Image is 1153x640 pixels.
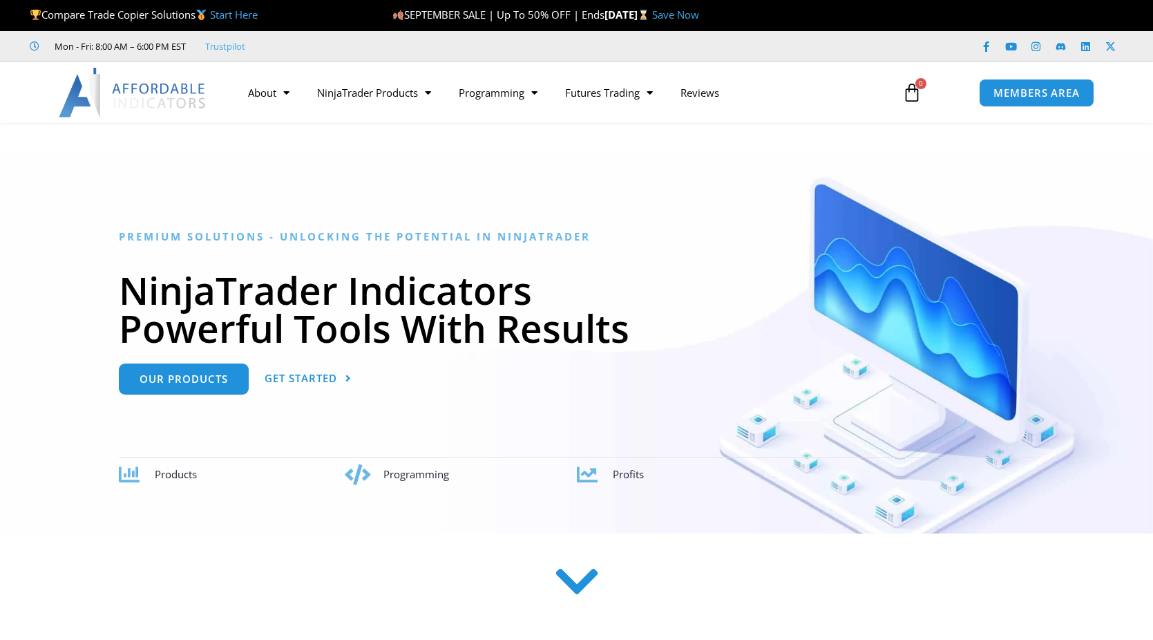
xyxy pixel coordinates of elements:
img: 🍂 [393,10,403,20]
img: ⌛ [638,10,649,20]
span: MEMBERS AREA [993,88,1080,98]
nav: Menu [234,77,886,109]
span: Get Started [265,373,337,384]
span: SEPTEMBER SALE | Up To 50% OFF | Ends [392,8,604,21]
a: Our Products [119,364,249,395]
img: 🏆 [30,10,41,20]
a: Futures Trading [551,77,667,109]
span: Mon - Fri: 8:00 AM – 6:00 PM EST [51,38,186,55]
h1: NinjaTrader Indicators Powerful Tools With Results [119,271,1034,347]
img: 🥇 [196,10,207,20]
span: Compare Trade Copier Solutions [30,8,258,21]
a: About [234,77,303,109]
span: Our Products [140,374,228,384]
a: 0 [882,73,942,113]
strong: [DATE] [604,8,652,21]
a: MEMBERS AREA [979,79,1094,107]
a: Trustpilot [205,38,245,55]
a: Save Now [652,8,699,21]
a: NinjaTrader Products [303,77,445,109]
h6: Premium Solutions - Unlocking the Potential in NinjaTrader [119,230,1034,243]
a: Reviews [667,77,733,109]
span: Programming [383,467,449,481]
span: 0 [915,78,926,89]
span: Profits [613,467,644,481]
a: Start Here [210,8,258,21]
span: Products [155,467,197,481]
a: Programming [445,77,551,109]
a: Get Started [265,364,352,395]
img: LogoAI | Affordable Indicators – NinjaTrader [59,68,207,117]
